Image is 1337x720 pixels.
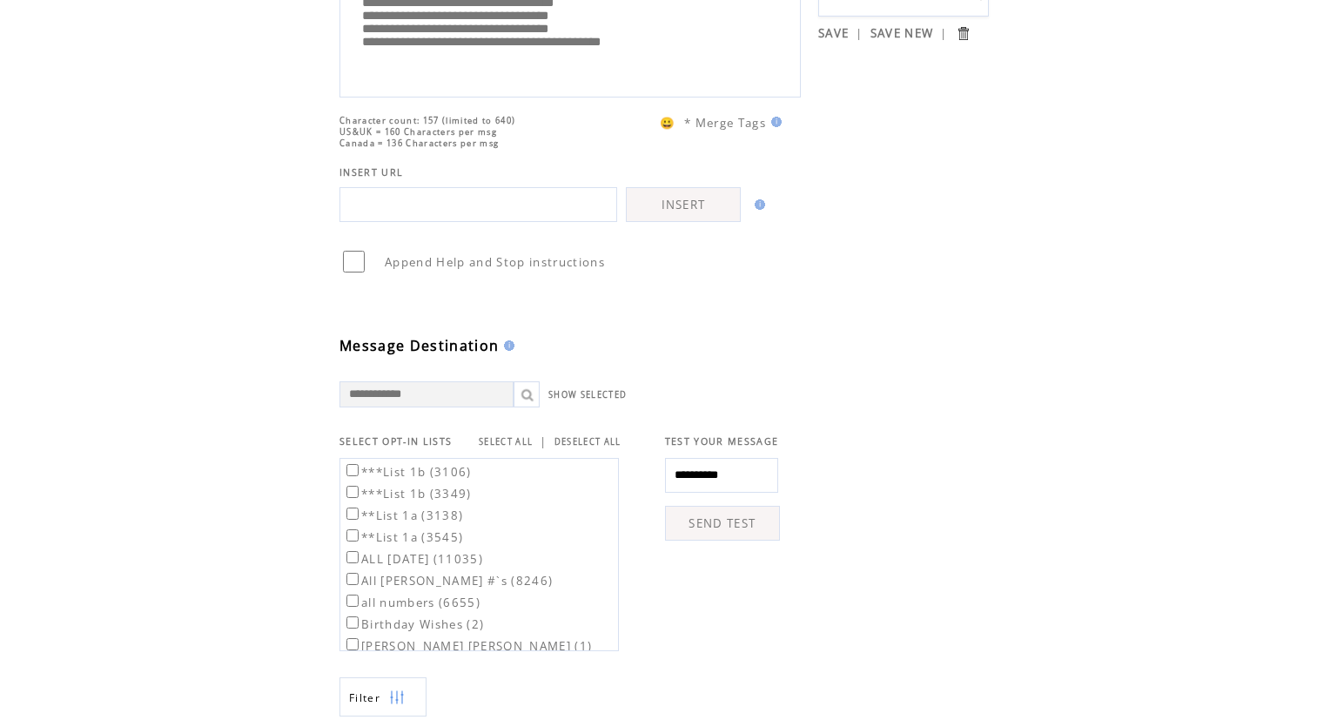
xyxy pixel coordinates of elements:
input: **List 1a (3138) [346,508,359,520]
span: Message Destination [339,336,499,355]
span: Character count: 157 (limited to 640) [339,115,515,126]
input: all numbers (6655) [346,595,359,607]
img: filters.png [389,678,405,717]
span: INSERT URL [339,166,403,178]
label: ALL [DATE] (11035) [343,551,483,567]
span: Show filters [349,690,380,705]
span: 😀 [660,115,675,131]
span: * Merge Tags [684,115,766,131]
img: help.gif [766,117,782,127]
a: DESELECT ALL [554,436,621,447]
input: **List 1a (3545) [346,529,359,542]
input: Birthday Wishes (2) [346,616,359,629]
span: TEST YOUR MESSAGE [665,435,779,447]
a: SEND TEST [665,506,780,541]
a: SAVE [818,25,849,41]
a: INSERT [626,187,741,222]
input: ALL [DATE] (11035) [346,551,359,563]
img: help.gif [499,340,514,351]
input: [PERSON_NAME] [PERSON_NAME] (1) [346,638,359,650]
input: All [PERSON_NAME] #`s (8246) [346,573,359,585]
a: SAVE NEW [870,25,934,41]
span: | [940,25,947,41]
span: | [540,434,547,449]
input: Submit [955,25,971,42]
label: ***List 1b (3349) [343,486,472,501]
a: SELECT ALL [479,436,533,447]
label: **List 1a (3138) [343,508,463,523]
label: Birthday Wishes (2) [343,616,484,632]
span: Append Help and Stop instructions [385,254,605,270]
img: help.gif [749,199,765,210]
span: | [856,25,863,41]
span: US&UK = 160 Characters per msg [339,126,497,138]
a: Filter [339,677,427,717]
label: All [PERSON_NAME] #`s (8246) [343,573,553,589]
span: SELECT OPT-IN LISTS [339,435,452,447]
label: [PERSON_NAME] [PERSON_NAME] (1) [343,638,592,654]
input: ***List 1b (3349) [346,486,359,498]
input: ***List 1b (3106) [346,464,359,476]
span: Canada = 136 Characters per msg [339,138,499,149]
a: SHOW SELECTED [548,389,627,400]
label: ***List 1b (3106) [343,464,472,480]
label: all numbers (6655) [343,595,480,610]
label: **List 1a (3545) [343,529,463,545]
